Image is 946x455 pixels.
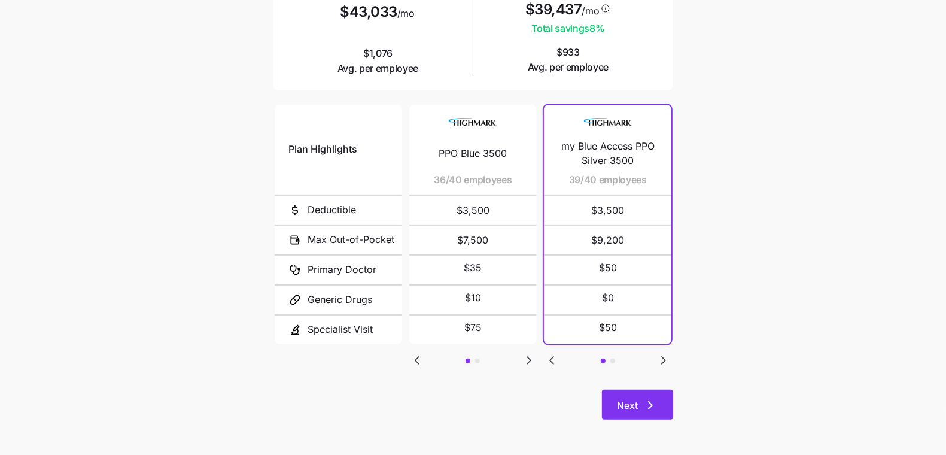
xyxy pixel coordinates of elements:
[308,322,373,337] span: Specialist Visit
[337,61,419,76] span: Avg. per employee
[464,260,482,275] span: $35
[584,112,632,135] img: Carrier
[528,45,609,75] span: $933
[656,353,671,368] button: Go to next slide
[656,353,671,368] svg: Go to next slide
[424,196,522,225] span: $3,500
[522,353,536,368] svg: Go to next slide
[558,139,657,169] span: my Blue Access PPO Silver 3500
[308,232,395,247] span: Max Out-of-Pocket
[397,8,415,18] span: /mo
[544,353,559,368] button: Go to previous slide
[410,353,424,368] svg: Go to previous slide
[599,260,617,275] span: $50
[569,172,647,187] span: 39/40 employees
[340,5,397,19] span: $43,033
[5,14,35,23] span: Upgrade
[558,196,657,225] span: $3,500
[337,46,419,76] span: $1,076
[434,172,512,187] span: 36/40 employees
[525,2,582,17] span: $39,437
[424,226,522,254] span: $7,500
[464,320,482,335] span: $75
[308,262,377,277] span: Primary Doctor
[465,290,481,305] span: $10
[602,390,673,420] button: Next
[289,142,358,157] span: Plan Highlights
[449,112,497,135] img: Carrier
[618,398,638,412] span: Next
[558,226,657,254] span: $9,200
[528,60,609,75] span: Avg. per employee
[545,353,559,368] svg: Go to previous slide
[439,146,507,161] span: PPO Blue 3500
[521,353,537,368] button: Go to next slide
[409,353,425,368] button: Go to previous slide
[308,292,373,307] span: Generic Drugs
[602,290,614,305] span: $0
[582,6,599,16] span: /mo
[308,202,357,217] span: Deductible
[525,21,612,36] span: Total savings 8 %
[599,320,617,335] span: $50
